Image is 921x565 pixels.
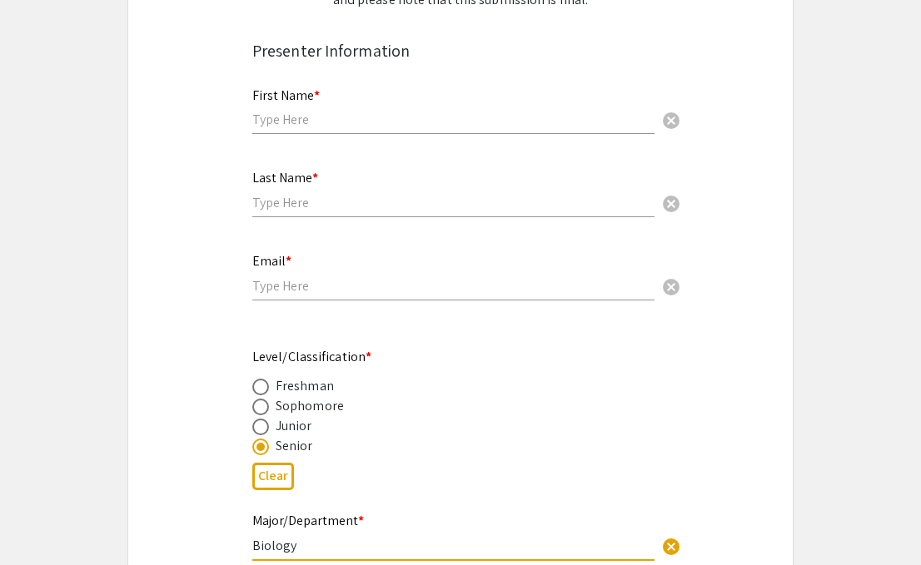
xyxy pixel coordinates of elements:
[655,186,688,220] button: Clear
[252,348,371,365] mat-label: Level/Classification
[655,269,688,302] button: Clear
[252,87,320,104] mat-label: First Name
[661,111,681,131] span: cancel
[661,194,681,214] span: cancel
[655,528,688,562] button: Clear
[276,436,313,456] div: Senior
[276,376,334,396] div: Freshman
[252,277,655,295] input: Type Here
[276,416,312,436] div: Junior
[661,277,681,297] span: cancel
[252,252,291,270] mat-label: Email
[252,512,364,529] mat-label: Major/Department
[276,396,344,416] div: Sophomore
[12,490,71,553] iframe: Chat
[252,194,655,211] input: Type Here
[655,103,688,136] button: Clear
[252,38,669,63] div: Presenter Information
[252,111,655,128] input: Type Here
[252,169,318,186] mat-label: Last Name
[252,537,655,554] input: Type Here
[661,537,681,557] span: cancel
[252,463,294,490] button: Clear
